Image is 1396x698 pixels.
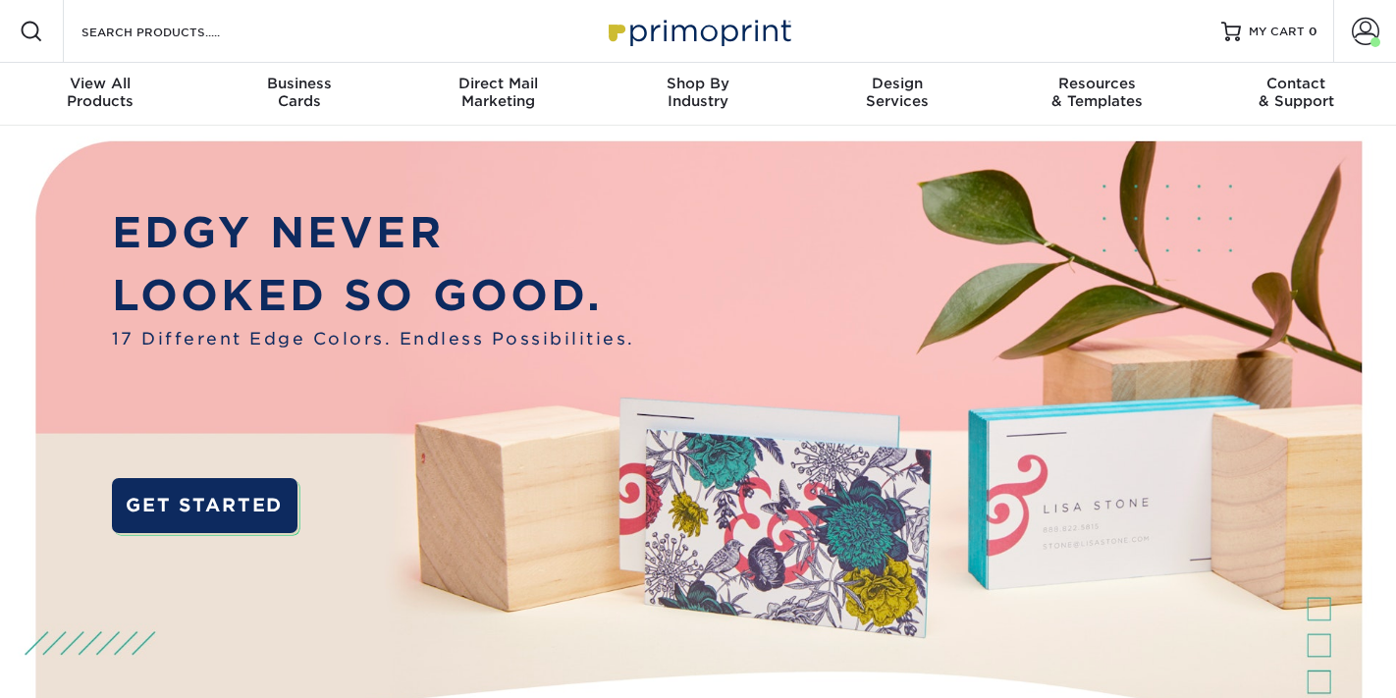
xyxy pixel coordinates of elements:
img: Primoprint [600,10,796,52]
span: 17 Different Edge Colors. Endless Possibilities. [112,327,635,352]
p: EDGY NEVER [112,201,635,264]
a: DesignServices [798,63,997,126]
span: Design [798,75,997,92]
a: GET STARTED [112,478,297,533]
span: Resources [997,75,1197,92]
span: Contact [1197,75,1396,92]
a: Resources& Templates [997,63,1197,126]
input: SEARCH PRODUCTS..... [80,20,271,43]
a: Contact& Support [1197,63,1396,126]
div: Services [798,75,997,110]
div: & Templates [997,75,1197,110]
div: Marketing [399,75,598,110]
span: MY CART [1249,24,1305,40]
span: 0 [1309,25,1317,38]
a: BusinessCards [199,63,399,126]
div: Industry [598,75,797,110]
div: & Support [1197,75,1396,110]
a: Direct MailMarketing [399,63,598,126]
span: Shop By [598,75,797,92]
a: Shop ByIndustry [598,63,797,126]
div: Cards [199,75,399,110]
span: Direct Mail [399,75,598,92]
span: Business [199,75,399,92]
p: LOOKED SO GOOD. [112,264,635,327]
